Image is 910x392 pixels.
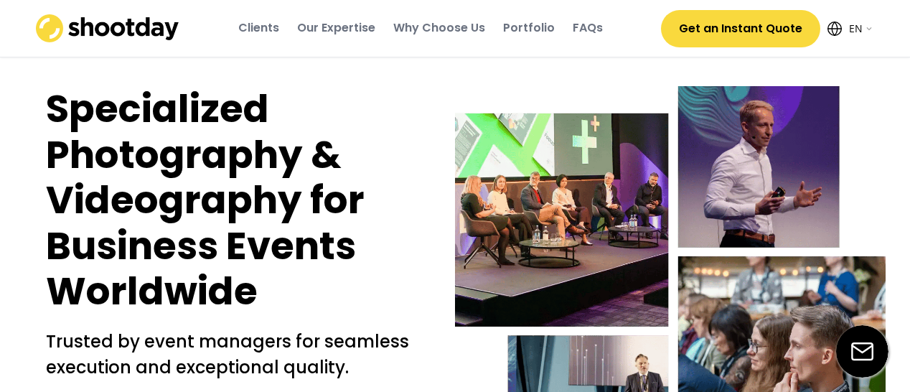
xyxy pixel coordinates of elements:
div: Our Expertise [297,20,375,36]
img: Icon%20feather-globe%20%281%29.svg [827,22,842,36]
h1: Specialized Photography & Videography for Business Events Worldwide [46,86,426,314]
img: shootday_logo.png [36,14,179,42]
div: Why Choose Us [393,20,485,36]
div: FAQs [573,20,603,36]
button: Get an Instant Quote [661,10,820,47]
h2: Trusted by event managers for seamless execution and exceptional quality. [46,329,426,381]
img: email-icon%20%281%29.svg [836,325,888,378]
div: Clients [238,20,279,36]
div: Portfolio [503,20,555,36]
